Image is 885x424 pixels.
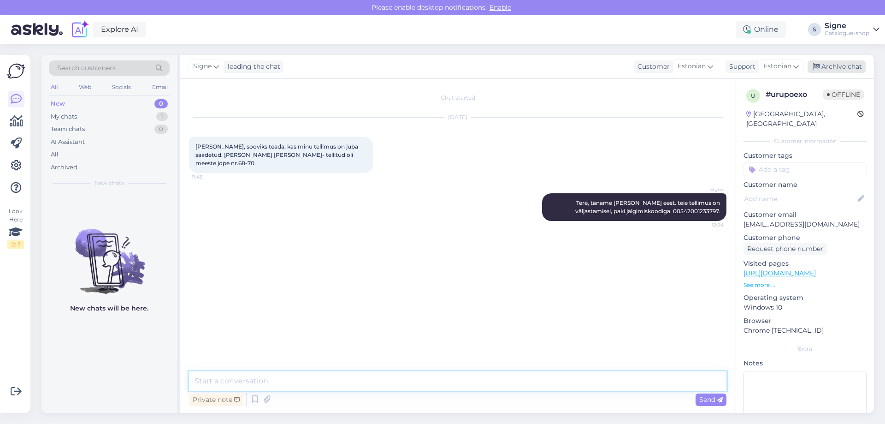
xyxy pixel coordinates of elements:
span: Tere, täname [PERSON_NAME] eest. teie tellimus on väljastamisel, paki jälgimiskoodiga 00542001233... [575,199,721,215]
a: [URL][DOMAIN_NAME] [743,269,816,277]
div: Archived [51,163,77,172]
span: 12:04 [689,221,724,228]
img: Askly Logo [7,62,25,80]
div: New [51,99,65,108]
span: 11:48 [192,173,226,180]
span: Estonian [763,61,791,72]
div: All [51,150,59,159]
span: [PERSON_NAME], sooviks teada, kas minu tellimus on juba saadetud. [PERSON_NAME] [PERSON_NAME]- te... [195,143,360,167]
div: Private note [189,394,243,406]
div: [GEOGRAPHIC_DATA], [GEOGRAPHIC_DATA] [746,109,857,129]
div: Look Here [7,207,24,249]
p: New chats will be here. [70,304,148,313]
p: Chrome [TECHNICAL_ID] [743,326,867,335]
div: Request phone number [743,243,827,255]
p: Customer email [743,210,867,220]
div: My chats [51,112,77,121]
div: Chat started [189,94,726,102]
span: Signe [193,61,212,72]
span: Estonian [678,61,706,72]
p: Customer name [743,180,867,190]
div: Email [150,81,170,93]
p: Customer tags [743,151,867,161]
div: # urupoexo [766,89,823,100]
span: Signe [689,186,724,193]
div: Catalogue-shop [825,30,869,37]
a: SigneCatalogue-shop [825,22,879,37]
div: Socials [110,81,133,93]
div: All [49,81,59,93]
div: 0 [154,99,168,108]
div: Support [726,62,755,72]
p: Windows 10 [743,303,867,312]
p: [EMAIL_ADDRESS][DOMAIN_NAME] [743,220,867,229]
div: Signe [825,22,869,30]
div: Customer information [743,137,867,145]
a: Explore AI [93,22,146,37]
span: u [751,92,755,99]
span: New chats [94,179,124,187]
div: S [808,23,821,36]
p: Visited pages [743,259,867,269]
div: 0 [154,125,168,134]
img: explore-ai [70,20,89,39]
div: Extra [743,345,867,353]
input: Add a tag [743,162,867,176]
p: Notes [743,358,867,368]
div: AI Assistant [51,137,85,147]
span: Enable [487,3,514,12]
div: Web [77,81,93,93]
p: See more ... [743,281,867,289]
span: Send [699,395,723,404]
div: 1 [156,112,168,121]
div: Archive chat [808,60,866,73]
p: Browser [743,316,867,326]
p: Operating system [743,293,867,303]
span: Search customers [57,63,116,73]
input: Add name [744,194,856,204]
div: [DATE] [189,113,726,121]
div: Customer [634,62,670,72]
div: 2 / 3 [7,240,24,249]
div: Online [736,21,786,38]
span: Offline [823,90,864,100]
p: Customer phone [743,233,867,243]
div: Team chats [51,125,85,134]
div: leading the chat [224,62,280,72]
img: No chats [41,212,177,295]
